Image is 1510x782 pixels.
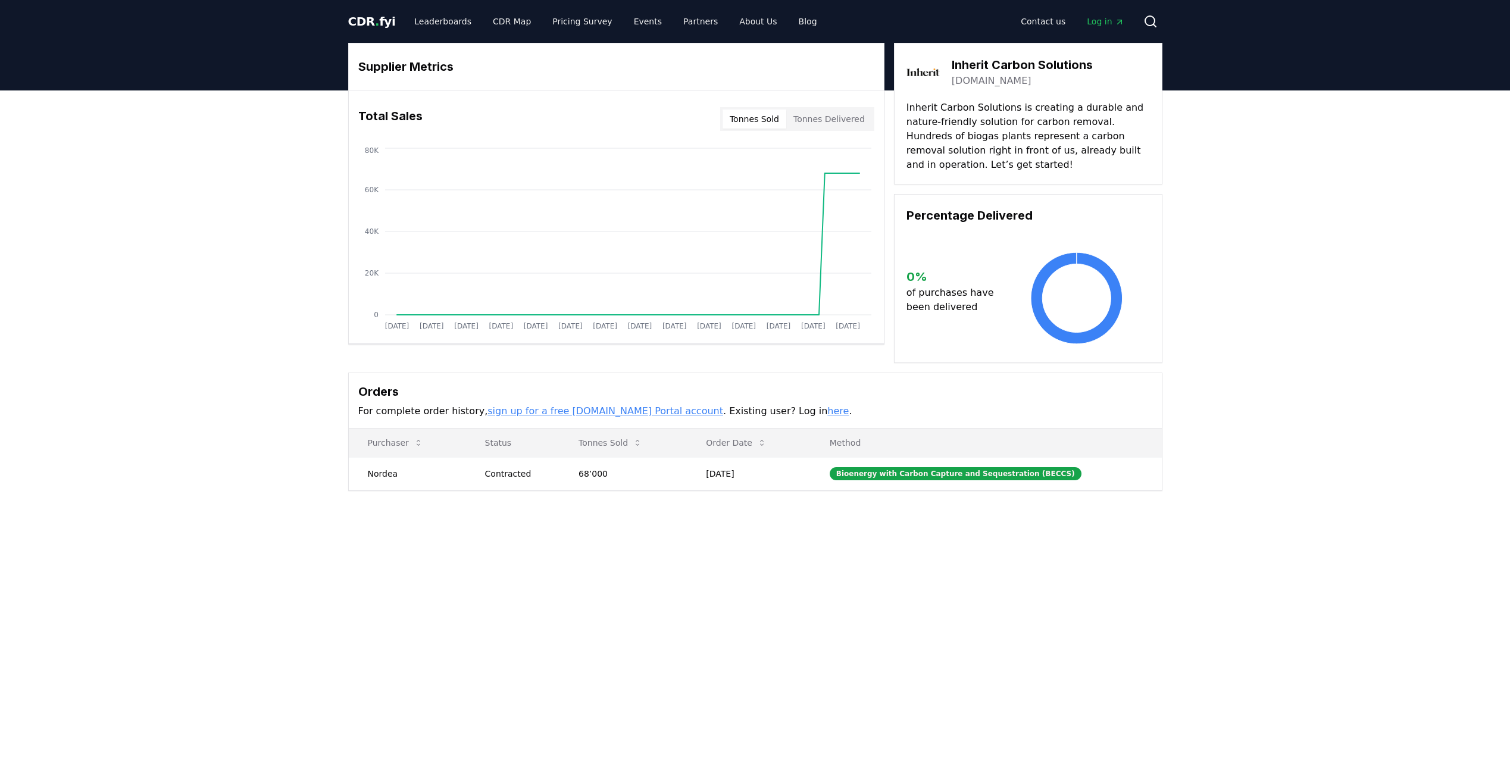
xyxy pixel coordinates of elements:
[906,286,1003,314] p: of purchases have been delivered
[405,11,826,32] nav: Main
[624,11,671,32] a: Events
[358,431,433,455] button: Purchaser
[489,322,513,330] tspan: [DATE]
[830,467,1081,480] div: Bioenergy with Carbon Capture and Sequestration (BECCS)
[405,11,481,32] a: Leaderboards
[454,322,479,330] tspan: [DATE]
[801,322,826,330] tspan: [DATE]
[558,322,583,330] tspan: [DATE]
[627,322,652,330] tspan: [DATE]
[487,405,723,417] a: sign up for a free [DOMAIN_NAME] Portal account
[696,431,776,455] button: Order Date
[697,322,721,330] tspan: [DATE]
[348,14,396,29] span: CDR fyi
[485,468,550,480] div: Contracted
[1011,11,1133,32] nav: Main
[674,11,727,32] a: Partners
[906,268,1003,286] h3: 0 %
[364,146,379,155] tspan: 80K
[374,311,379,319] tspan: 0
[730,11,786,32] a: About Us
[593,322,617,330] tspan: [DATE]
[569,431,652,455] button: Tonnes Sold
[358,404,1152,418] p: For complete order history, . Existing user? Log in .
[364,269,379,277] tspan: 20K
[662,322,686,330] tspan: [DATE]
[476,437,550,449] p: Status
[723,110,786,129] button: Tonnes Sold
[348,13,396,30] a: CDR.fyi
[952,56,1093,74] h3: Inherit Carbon Solutions
[483,11,540,32] a: CDR Map
[358,383,1152,401] h3: Orders
[1011,11,1075,32] a: Contact us
[358,58,874,76] h3: Supplier Metrics
[364,227,379,236] tspan: 40K
[559,457,687,490] td: 68’000
[827,405,849,417] a: here
[358,107,423,131] h3: Total Sales
[786,110,872,129] button: Tonnes Delivered
[952,74,1031,88] a: [DOMAIN_NAME]
[419,322,443,330] tspan: [DATE]
[906,101,1150,172] p: Inherit Carbon Solutions is creating a durable and nature-friendly solution for carbon removal. H...
[820,437,1152,449] p: Method
[766,322,790,330] tspan: [DATE]
[523,322,548,330] tspan: [DATE]
[1077,11,1133,32] a: Log in
[906,207,1150,224] h3: Percentage Delivered
[384,322,409,330] tspan: [DATE]
[836,322,860,330] tspan: [DATE]
[906,55,940,89] img: Inherit Carbon Solutions-logo
[364,186,379,194] tspan: 60K
[543,11,621,32] a: Pricing Survey
[789,11,827,32] a: Blog
[687,457,811,490] td: [DATE]
[1087,15,1124,27] span: Log in
[349,457,466,490] td: Nordea
[731,322,756,330] tspan: [DATE]
[375,14,379,29] span: .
